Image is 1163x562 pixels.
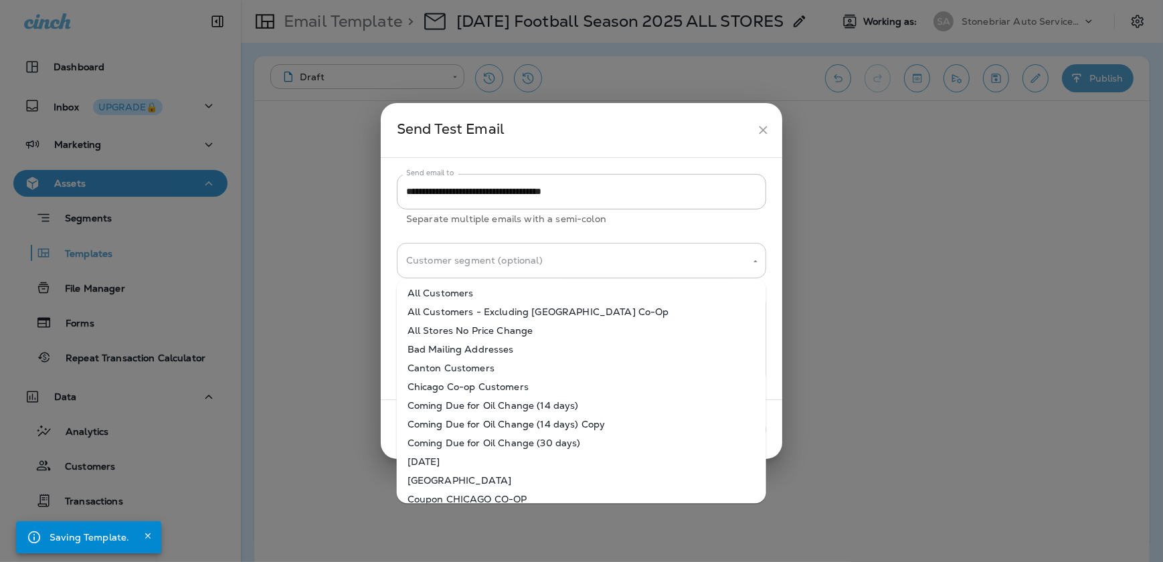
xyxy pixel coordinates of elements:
li: All Stores No Price Change [397,321,766,340]
div: Send Test Email [397,118,751,143]
li: Coming Due for Oil Change (30 days) [397,434,766,452]
label: Send email to [406,168,454,178]
button: close [751,118,776,143]
li: Chicago Co-op Customers [397,377,766,396]
li: Canton Customers [397,359,766,377]
button: Close [749,256,762,268]
li: [DATE] [397,452,766,471]
li: Bad Mailing Addresses [397,340,766,359]
li: Coming Due for Oil Change (14 days) [397,396,766,415]
li: All Customers [397,284,766,302]
li: Coming Due for Oil Change (14 days) Copy [397,415,766,434]
div: Saving Template. [50,525,129,549]
p: Separate multiple emails with a semi-colon [406,211,757,227]
li: [GEOGRAPHIC_DATA] [397,471,766,490]
li: All Customers - Excluding [GEOGRAPHIC_DATA] Co-Op [397,302,766,321]
li: Coupon CHICAGO CO-OP [397,490,766,508]
button: Close [140,528,156,544]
